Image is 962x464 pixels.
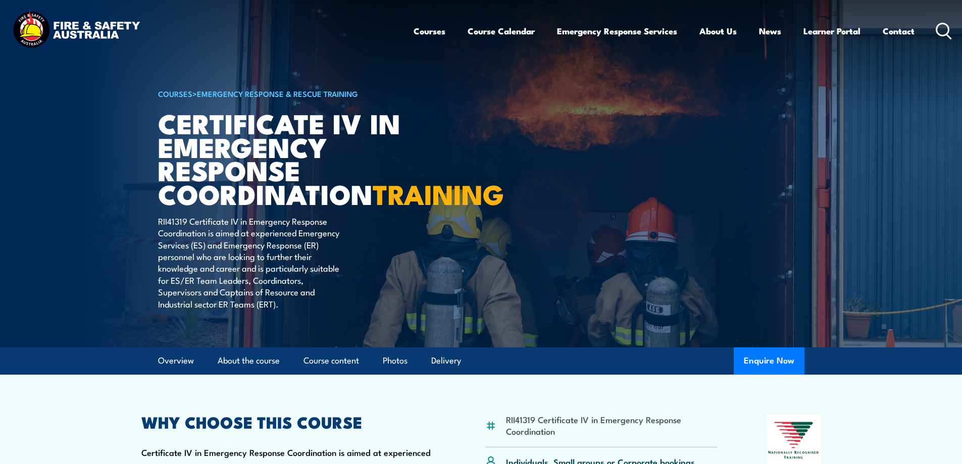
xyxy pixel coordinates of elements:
a: Contact [883,18,915,44]
h1: Certificate IV in Emergency Response Coordination [158,111,408,205]
h6: > [158,87,408,99]
a: Overview [158,347,194,374]
strong: TRAINING [373,172,504,214]
h2: WHY CHOOSE THIS COURSE [141,415,436,429]
p: RII41319 Certificate IV in Emergency Response Coordination is aimed at experienced Emergency Serv... [158,215,342,310]
a: Emergency Response Services [557,18,677,44]
a: COURSES [158,88,192,99]
a: News [759,18,781,44]
a: Course content [303,347,359,374]
a: Photos [383,347,408,374]
a: About the course [218,347,280,374]
a: Course Calendar [468,18,535,44]
a: Delivery [431,347,461,374]
a: About Us [699,18,737,44]
a: Courses [414,18,445,44]
li: RII41319 Certificate IV in Emergency Response Coordination [506,414,718,437]
a: Emergency Response & Rescue Training [197,88,358,99]
button: Enquire Now [734,347,804,375]
a: Learner Portal [803,18,860,44]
